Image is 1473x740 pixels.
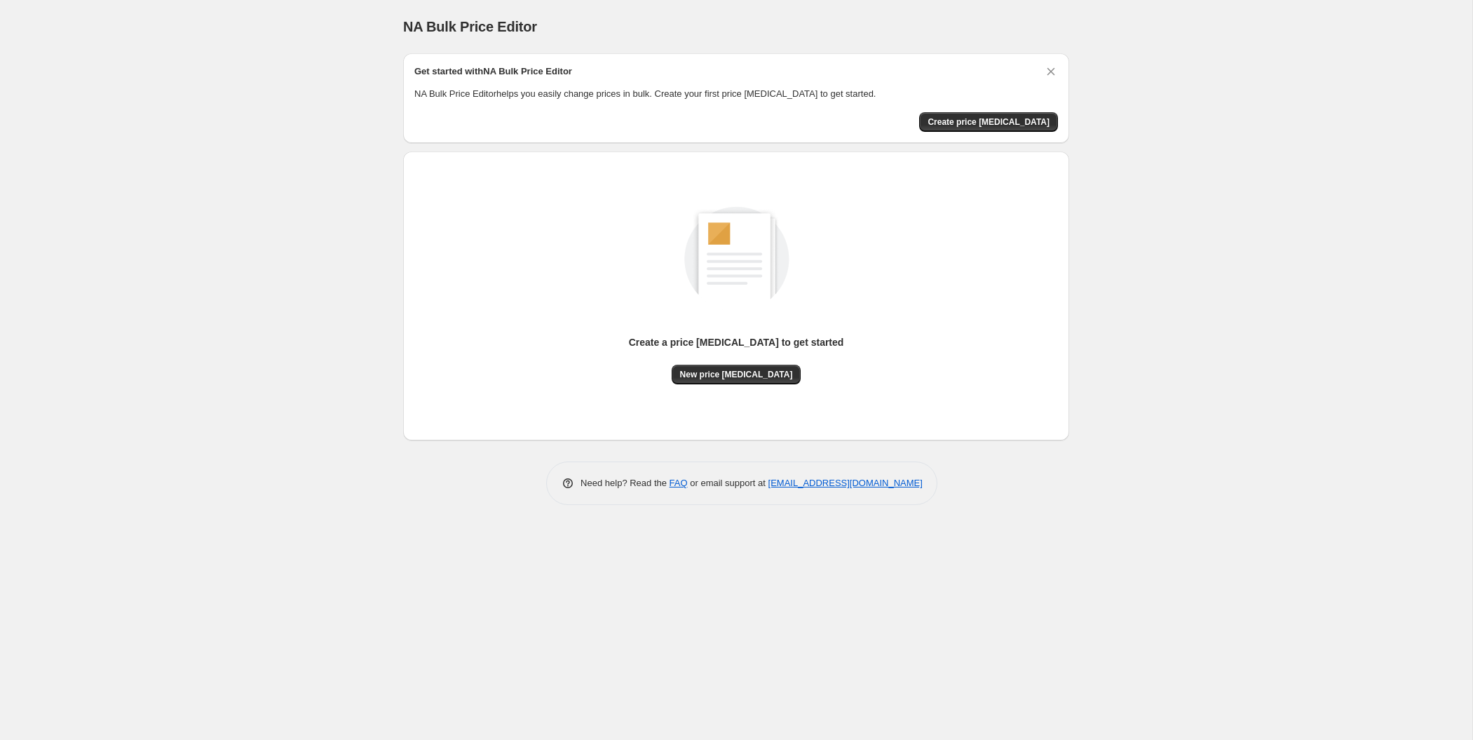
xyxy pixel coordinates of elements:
[1044,65,1058,79] button: Dismiss card
[629,335,844,349] p: Create a price [MEDICAL_DATA] to get started
[403,19,537,34] span: NA Bulk Price Editor
[928,116,1050,128] span: Create price [MEDICAL_DATA]
[414,87,1058,101] p: NA Bulk Price Editor helps you easily change prices in bulk. Create your first price [MEDICAL_DAT...
[768,478,923,488] a: [EMAIL_ADDRESS][DOMAIN_NAME]
[414,65,572,79] h2: Get started with NA Bulk Price Editor
[919,112,1058,132] button: Create price change job
[672,365,801,384] button: New price [MEDICAL_DATA]
[680,369,793,380] span: New price [MEDICAL_DATA]
[670,478,688,488] a: FAQ
[581,478,670,488] span: Need help? Read the
[688,478,768,488] span: or email support at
